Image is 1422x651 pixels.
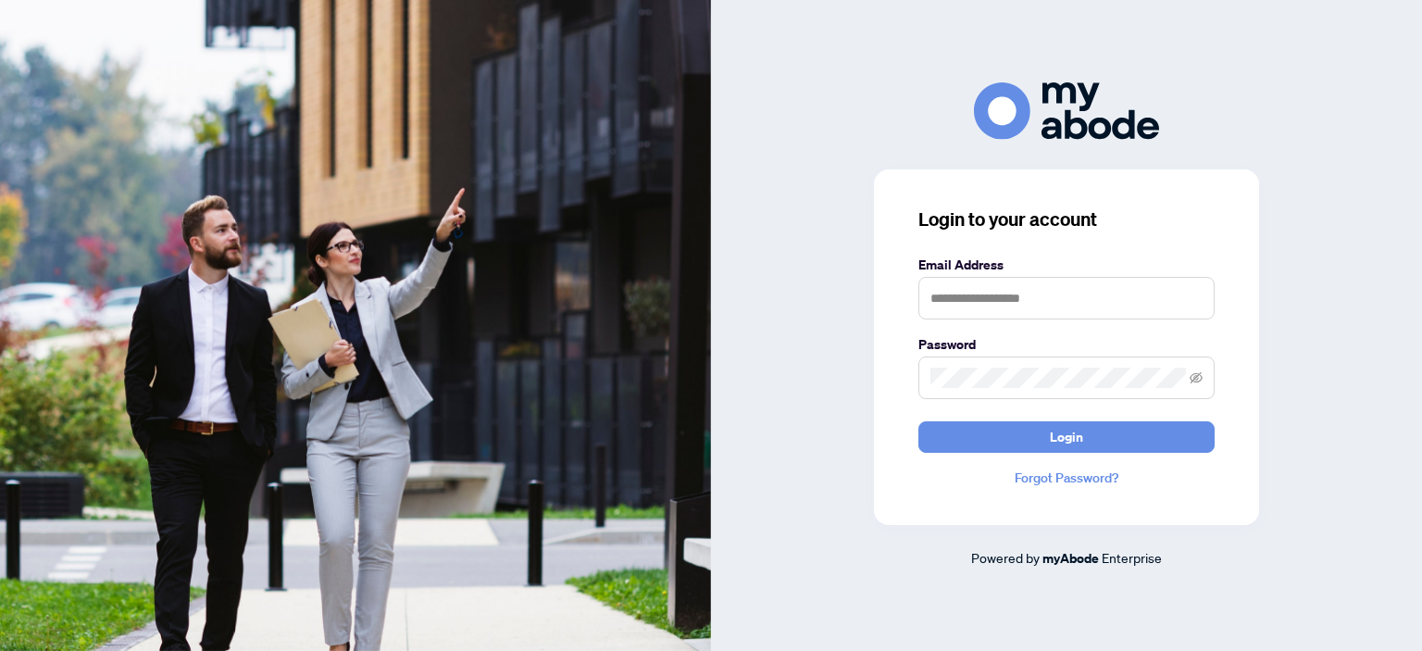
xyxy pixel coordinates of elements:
[918,255,1215,275] label: Email Address
[1102,549,1162,566] span: Enterprise
[1042,548,1099,569] a: myAbode
[918,334,1215,355] label: Password
[918,468,1215,488] a: Forgot Password?
[1050,422,1083,452] span: Login
[918,207,1215,232] h3: Login to your account
[974,82,1159,139] img: ma-logo
[971,549,1040,566] span: Powered by
[918,421,1215,453] button: Login
[1190,371,1203,384] span: eye-invisible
